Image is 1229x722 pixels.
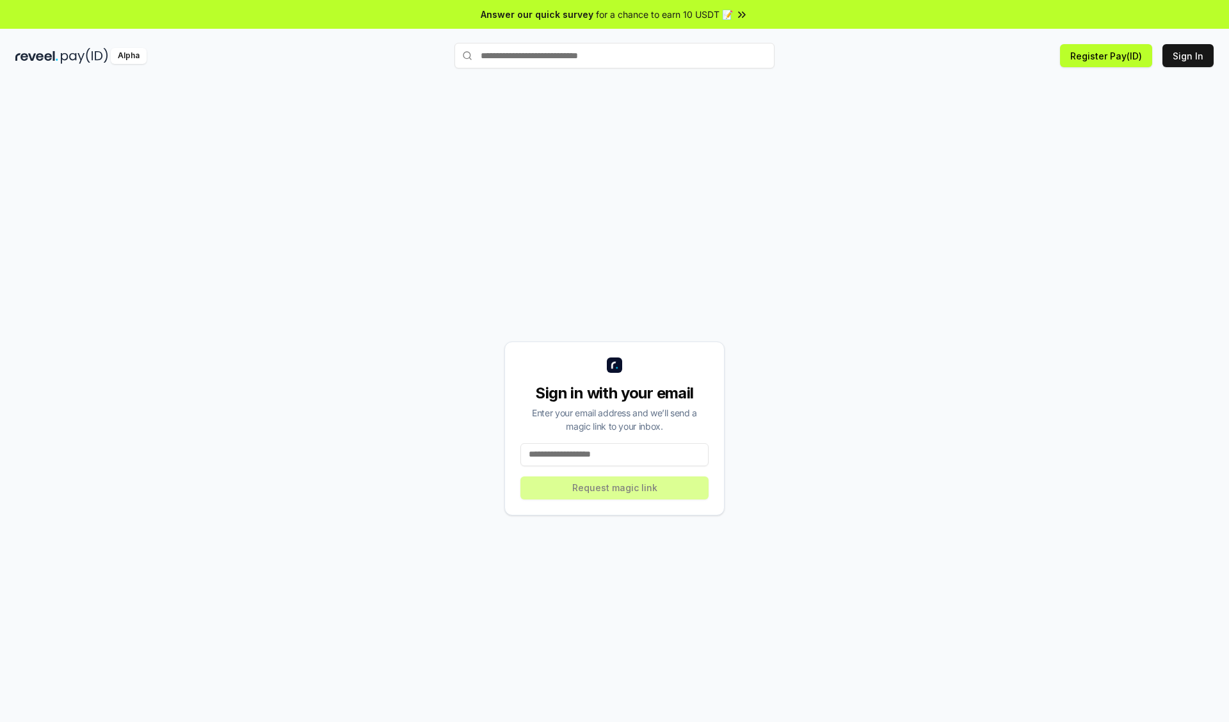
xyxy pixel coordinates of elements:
div: Enter your email address and we’ll send a magic link to your inbox. [520,406,709,433]
div: Sign in with your email [520,383,709,404]
img: logo_small [607,357,622,373]
div: Alpha [111,48,147,64]
button: Sign In [1162,44,1214,67]
span: Answer our quick survey [481,8,593,21]
button: Register Pay(ID) [1060,44,1152,67]
img: reveel_dark [15,48,58,64]
span: for a chance to earn 10 USDT 📝 [596,8,733,21]
img: pay_id [61,48,108,64]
